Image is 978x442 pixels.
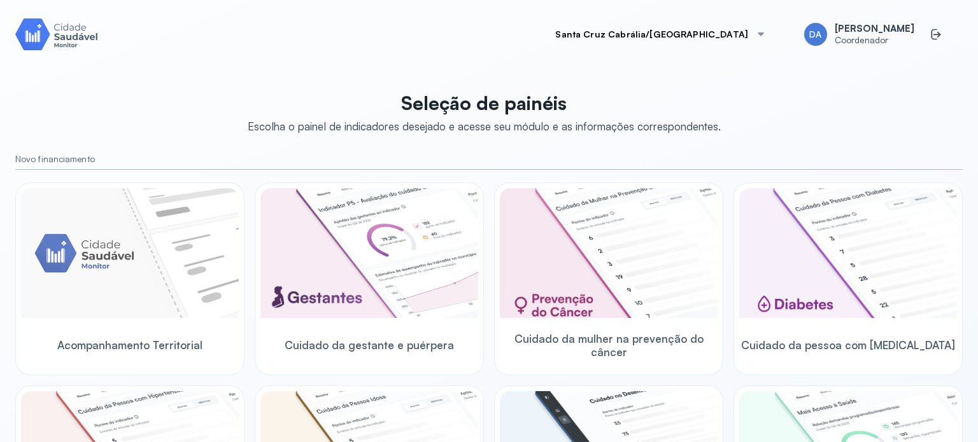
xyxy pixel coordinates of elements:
img: diabetics.png [739,188,957,318]
span: [PERSON_NAME] [835,23,914,35]
span: Acompanhamento Territorial [57,338,202,352]
img: woman-cancer-prevention-care.png [500,188,718,318]
span: Cuidado da mulher na prevenção do câncer [500,332,718,359]
img: Logotipo do produto Monitor [15,16,98,52]
div: Escolha o painel de indicadores desejado e acesse seu módulo e as informações correspondentes. [248,120,721,133]
span: Coordenador [835,35,914,46]
p: Seleção de painéis [248,92,721,114]
span: DA [809,29,821,40]
img: pregnants.png [260,188,478,318]
small: Novo financiamento [15,154,963,165]
span: Cuidado da pessoa com [MEDICAL_DATA] [741,338,955,352]
span: Cuidado da gestante e puérpera [285,338,454,352]
button: Santa Cruz Cabrália/[GEOGRAPHIC_DATA] [540,22,781,47]
img: placeholder-module-ilustration.png [21,188,239,318]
